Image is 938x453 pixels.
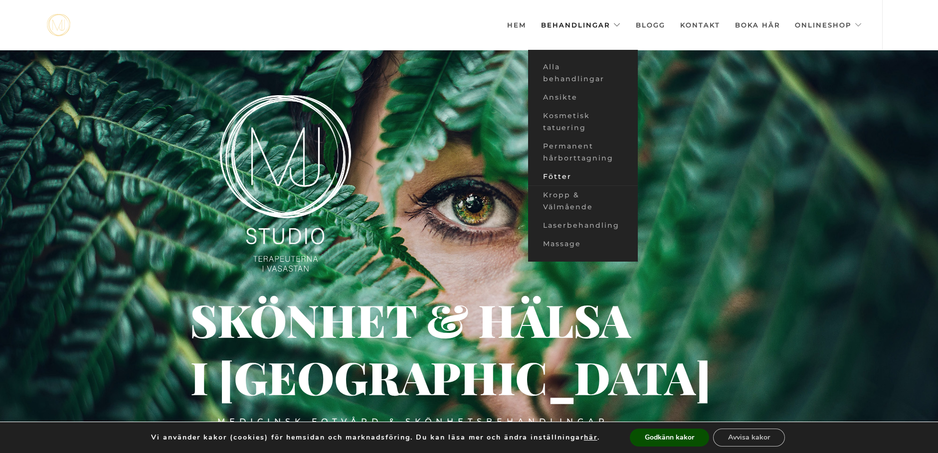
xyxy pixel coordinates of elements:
div: i [GEOGRAPHIC_DATA] [190,371,356,385]
a: Permanent hårborttagning [528,137,638,167]
img: mjstudio [47,14,70,36]
button: här [584,433,597,442]
button: Godkänn kakor [630,429,709,447]
a: Ansikte [528,88,638,107]
a: Fötter [528,167,638,186]
a: Kosmetisk tatuering [528,107,638,137]
div: Skönhet & hälsa [190,314,547,325]
button: Avvisa kakor [713,429,785,447]
a: Massage [528,235,638,253]
a: Laserbehandling [528,216,638,235]
a: mjstudio mjstudio mjstudio [47,14,70,36]
a: Alla behandlingar [528,58,638,88]
div: Medicinsk fotvård & skönhetsbehandlingar [217,416,609,427]
p: Vi använder kakor (cookies) för hemsidan och marknadsföring. Du kan läsa mer och ändra inställnin... [151,433,600,442]
a: Kropp & Välmående [528,186,638,216]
